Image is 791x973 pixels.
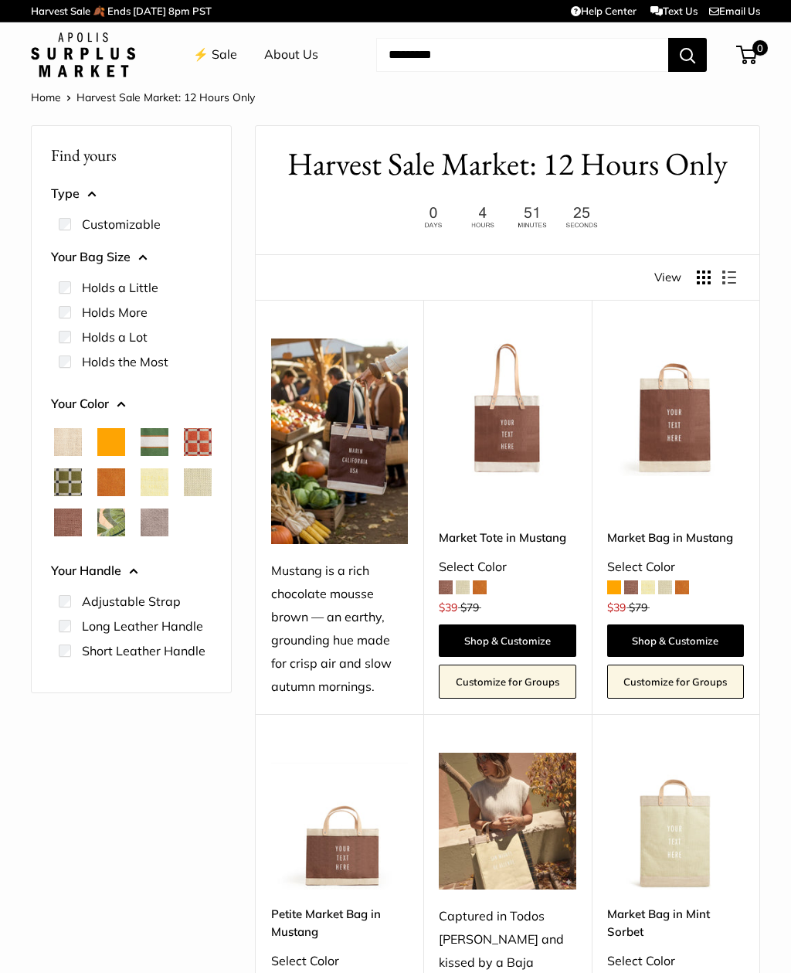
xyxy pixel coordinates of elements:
[51,393,212,416] button: Your Color
[184,468,212,496] button: Mint Sorbet
[709,5,760,17] a: Email Us
[607,600,626,614] span: $39
[141,509,168,536] button: Taupe
[82,352,168,371] label: Holds the Most
[271,905,408,941] a: Petite Market Bag in Mustang
[607,753,744,890] a: Market Bag in Mint SorbetMarket Bag in Mint Sorbet
[141,428,168,456] button: Court Green
[193,43,237,66] a: ⚡️ Sale
[97,428,125,456] button: Orange
[141,468,168,496] button: Daisy
[271,560,408,698] div: Mustang is a rich chocolate mousse brown — an earthy, grounding hue made for crisp air and slow a...
[271,339,408,544] img: Mustang is a rich chocolate mousse brown — an earthy, grounding hue made for crisp air and slow a...
[668,38,707,72] button: Search
[571,5,637,17] a: Help Center
[629,600,647,614] span: $79
[271,753,408,890] img: Petite Market Bag in Mustang
[97,509,125,536] button: Palm Leaf
[51,140,212,170] p: Find yours
[439,556,575,579] div: Select Color
[722,270,736,284] button: Display products as list
[279,141,736,187] h1: Harvest Sale Market: 12 Hours Only
[752,40,768,56] span: 0
[82,328,148,346] label: Holds a Lot
[31,32,135,77] img: Apolis: Surplus Market
[607,905,744,941] a: Market Bag in Mint Sorbet
[76,90,255,104] span: Harvest Sale Market: 12 Hours Only
[97,468,125,496] button: Cognac
[271,753,408,890] a: Petite Market Bag in MustangPetite Market Bag in Mustang
[439,600,457,614] span: $39
[82,215,161,233] label: Customizable
[439,339,575,475] img: Market Tote in Mustang
[607,339,744,475] img: Market Bag in Mustang
[654,267,681,288] span: View
[697,270,711,284] button: Display products as grid
[439,529,575,546] a: Market Tote in Mustang
[607,529,744,546] a: Market Bag in Mustang
[607,753,744,890] img: Market Bag in Mint Sorbet
[82,303,148,321] label: Holds More
[54,468,82,496] button: Chenille Window Sage
[184,428,212,456] button: Chenille Window Brick
[411,202,604,233] img: 12 hours only. Ends at 8pm
[376,38,668,72] input: Search...
[607,556,744,579] div: Select Color
[439,624,575,657] a: Shop & Customize
[82,592,181,611] label: Adjustable Strap
[607,950,744,973] div: Select Color
[31,87,255,107] nav: Breadcrumb
[54,509,82,536] button: Mustang
[54,428,82,456] button: Natural
[82,617,203,635] label: Long Leather Handle
[51,182,212,206] button: Type
[650,5,698,17] a: Text Us
[82,278,158,297] label: Holds a Little
[607,665,744,699] a: Customize for Groups
[82,641,205,660] label: Short Leather Handle
[31,90,61,104] a: Home
[264,43,318,66] a: About Us
[738,46,757,64] a: 0
[439,665,575,699] a: Customize for Groups
[51,560,212,583] button: Your Handle
[607,339,744,475] a: Market Bag in MustangMarket Bag in Mustang
[51,246,212,269] button: Your Bag Size
[607,624,744,657] a: Shop & Customize
[460,600,479,614] span: $79
[439,339,575,475] a: Market Tote in MustangMarket Tote in Mustang
[439,753,575,890] img: Captured in Todos Santos and kissed by a Baja breeze — Mint Sorbet is our crispest shade yet, mad...
[271,950,408,973] div: Select Color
